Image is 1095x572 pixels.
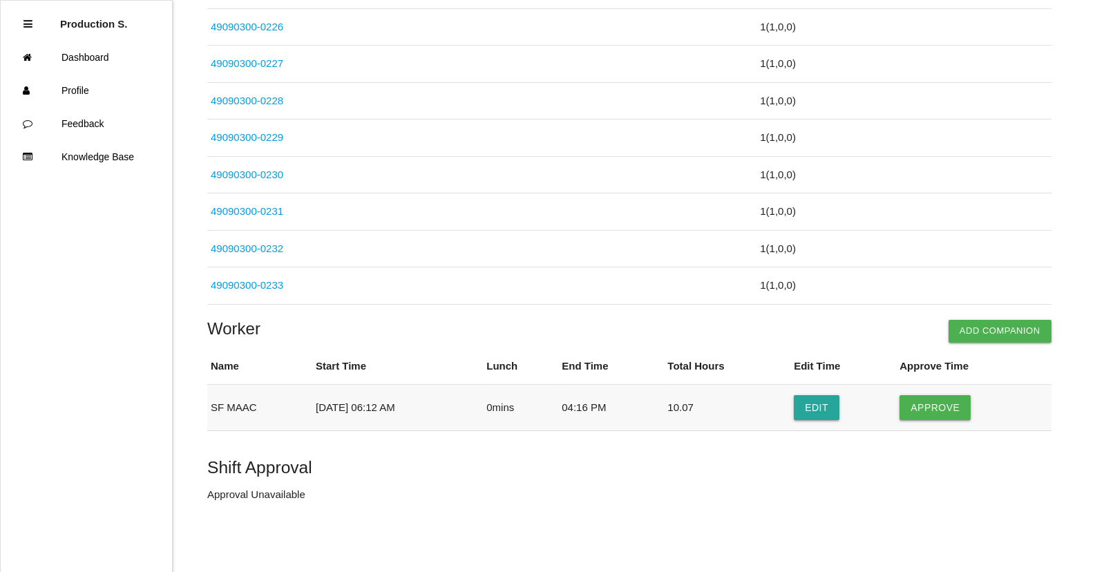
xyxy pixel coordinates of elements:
[211,242,283,254] a: 49090300-0232
[211,279,283,291] a: 49090300-0233
[899,395,971,420] button: Approve
[558,385,664,431] td: 04:16 PM
[756,120,1051,157] td: 1 ( 1 , 0 , 0 )
[794,395,839,420] button: Edit
[1,107,172,140] a: Feedback
[211,169,283,180] a: 49090300-0230
[211,95,283,106] a: 49090300-0228
[207,487,1051,503] p: Approval Unavailable
[1,41,172,74] a: Dashboard
[558,348,664,385] th: End Time
[312,385,483,431] td: [DATE] 06:12 AM
[211,131,283,143] a: 49090300-0229
[60,8,128,30] p: Production Shifts
[756,156,1051,193] td: 1 ( 1 , 0 , 0 )
[312,348,483,385] th: Start Time
[756,46,1051,83] td: 1 ( 1 , 0 , 0 )
[207,320,1051,338] h4: Worker
[207,458,1051,477] h5: Shift Approval
[756,8,1051,46] td: 1 ( 1 , 0 , 0 )
[483,348,558,385] th: Lunch
[756,82,1051,120] td: 1 ( 1 , 0 , 0 )
[207,385,312,431] td: SF MAAC
[207,348,312,385] th: Name
[1,140,172,173] a: Knowledge Base
[211,21,283,32] a: 49090300-0226
[664,385,790,431] td: 10.07
[949,320,1051,342] button: Add Companion
[896,348,1051,385] th: Approve Time
[23,8,32,41] div: Close
[664,348,790,385] th: Total Hours
[211,57,283,69] a: 49090300-0227
[211,205,283,217] a: 49090300-0231
[756,230,1051,267] td: 1 ( 1 , 0 , 0 )
[483,385,558,431] td: 0 mins
[1,74,172,107] a: Profile
[790,348,896,385] th: Edit Time
[756,193,1051,231] td: 1 ( 1 , 0 , 0 )
[756,267,1051,305] td: 1 ( 1 , 0 , 0 )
